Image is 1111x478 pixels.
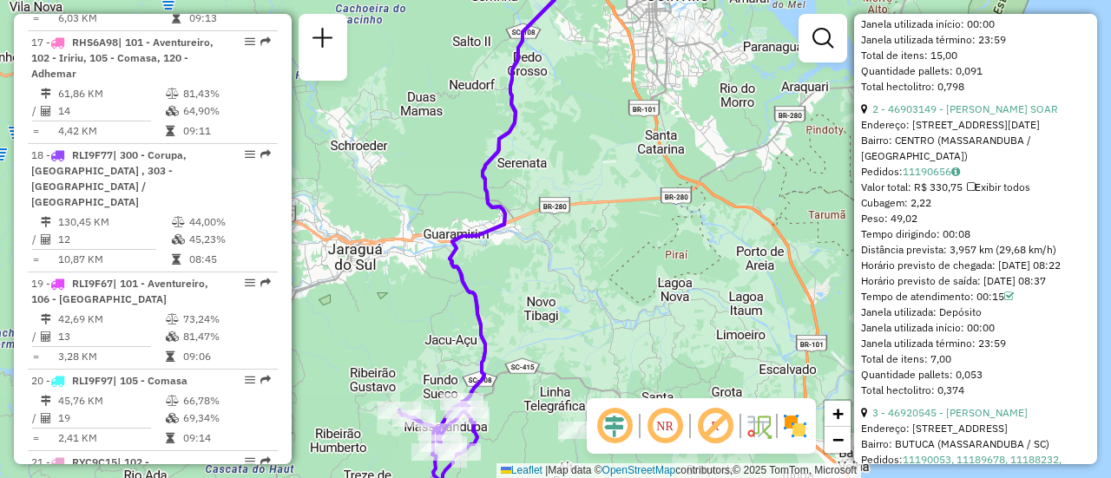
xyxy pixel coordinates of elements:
[861,226,1090,242] div: Tempo dirigindo: 00:08
[166,351,174,362] i: Tempo total em rota
[260,36,271,47] em: Rota exportada
[182,102,270,120] td: 64,90%
[861,117,1090,133] div: Endereço: [STREET_ADDRESS][DATE]
[182,409,270,427] td: 69,34%
[245,456,255,467] em: Opções
[31,102,40,120] td: /
[861,48,1090,63] div: Total de itens: 15,00
[861,336,1090,351] div: Janela utilizada término: 23:59
[31,36,214,80] span: 17 -
[57,429,165,447] td: 2,41 KM
[172,254,181,265] i: Tempo total em rota
[861,320,1090,336] div: Janela utilizada início: 00:00
[172,217,185,227] i: % de utilização do peso
[967,180,1030,193] span: Exibir todos
[41,314,51,324] i: Distância Total
[694,405,736,447] span: Exibir rótulo
[602,464,676,476] a: OpenStreetMap
[861,79,1090,95] div: Total hectolitro: 0,798
[41,234,51,245] i: Total de Atividades
[31,277,208,305] span: | 101 - Aventureiro, 106 - [GEOGRAPHIC_DATA]
[861,383,1090,398] div: Total hectolitro: 0,374
[166,88,179,99] i: % de utilização do peso
[861,258,1090,273] div: Horário previsto de chegada: [DATE] 08:22
[57,85,165,102] td: 61,86 KM
[663,20,707,37] div: Atividade não roteirizada - MARCIO QUIRINO
[825,427,851,453] a: Zoom out
[166,433,174,443] i: Tempo total em rota
[72,277,113,290] span: RLI9F67
[166,126,174,136] i: Tempo total em rota
[31,328,40,345] td: /
[31,10,40,27] td: =
[501,464,542,476] a: Leaflet
[172,13,181,23] i: Tempo total em rota
[57,328,165,345] td: 13
[188,10,271,27] td: 09:13
[57,231,171,248] td: 12
[558,422,602,439] div: Atividade não roteirizada - VICENTE FENRICH
[31,148,187,208] span: 18 -
[861,133,1090,164] div: Bairro: CENTRO (MASSARANDUBA / [GEOGRAPHIC_DATA])
[72,455,117,468] span: RYC9C15
[861,16,1090,32] div: Janela utilizada início: 00:00
[166,396,179,406] i: % de utilização do peso
[113,374,187,387] span: | 105 - Comasa
[903,165,960,178] a: 11190656
[182,348,270,365] td: 09:06
[57,122,165,140] td: 4,42 KM
[57,10,171,27] td: 6,03 KM
[182,429,270,447] td: 09:14
[832,403,844,424] span: +
[166,106,179,116] i: % de utilização da cubagem
[245,36,255,47] em: Opções
[545,464,548,476] span: |
[861,304,1090,320] div: Janela utilizada: Depósito
[182,85,270,102] td: 81,43%
[260,278,271,288] em: Rota exportada
[41,106,51,116] i: Total de Atividades
[781,412,809,440] img: Exibir/Ocultar setores
[594,405,635,447] span: Ocultar deslocamento
[166,331,179,342] i: % de utilização da cubagem
[245,375,255,385] em: Opções
[260,375,271,385] em: Rota exportada
[805,21,840,56] a: Exibir filtros
[57,348,165,365] td: 3,28 KM
[31,348,40,365] td: =
[188,213,271,231] td: 44,00%
[57,102,165,120] td: 14
[260,149,271,160] em: Rota exportada
[31,277,208,305] span: 19 -
[496,463,861,478] div: Map data © contributors,© 2025 TomTom, Microsoft
[861,180,1090,195] div: Valor total: R$ 330,75
[306,21,340,60] a: Nova sessão e pesquisa
[72,36,118,49] span: RHS6A98
[57,213,171,231] td: 130,45 KM
[31,429,40,447] td: =
[41,88,51,99] i: Distância Total
[72,148,113,161] span: RLI9F77
[825,401,851,427] a: Zoom in
[31,409,40,427] td: /
[166,314,179,324] i: % de utilização do peso
[57,392,165,409] td: 45,76 KM
[31,148,187,208] span: | 300 - Corupa, [GEOGRAPHIC_DATA] , 303 - [GEOGRAPHIC_DATA] / [GEOGRAPHIC_DATA]
[861,351,1090,367] div: Total de itens: 7,00
[41,413,51,423] i: Total de Atividades
[245,278,255,288] em: Opções
[861,164,1090,180] div: Pedidos:
[182,122,270,140] td: 09:11
[182,392,270,409] td: 66,78%
[31,231,40,248] td: /
[745,412,772,440] img: Fluxo de ruas
[861,289,1090,304] div: Tempo de atendimento: 00:15
[861,273,1090,289] div: Horário previsto de saída: [DATE] 08:37
[31,122,40,140] td: =
[31,374,187,387] span: 20 -
[861,32,1090,48] div: Janela utilizada término: 23:59
[832,429,844,450] span: −
[41,217,51,227] i: Distância Total
[72,374,113,387] span: RLI9F97
[166,413,179,423] i: % de utilização da cubagem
